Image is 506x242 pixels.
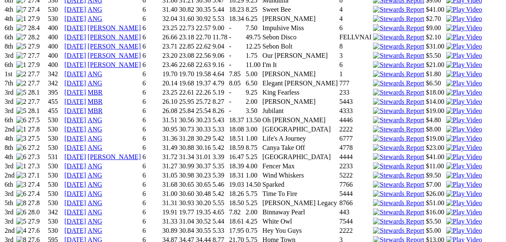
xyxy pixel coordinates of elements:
[4,88,15,97] td: 3rd
[446,43,482,50] a: View replay
[4,79,15,88] td: 7th
[142,51,161,60] td: 6
[16,107,26,115] img: 5
[262,5,338,14] td: Sweet Bee
[179,5,194,14] td: 30.82
[88,52,141,59] a: [PERSON_NAME]
[195,61,211,69] td: 22.63
[446,33,482,41] a: View replay
[64,144,86,151] a: [DATE]
[16,135,26,142] img: 3
[179,79,194,88] td: 19.68
[48,42,64,51] td: 400
[16,116,26,124] img: 6
[373,162,424,170] img: Stewards Report
[446,162,482,170] a: View replay
[162,24,178,32] td: 23.25
[446,162,482,170] img: Play Video
[88,227,102,234] a: ANG
[28,61,47,69] td: 27.9
[195,5,211,14] td: 30.35
[212,61,227,69] td: 9.16
[339,33,372,41] td: FELLVNAI
[142,42,161,51] td: 6
[245,15,261,23] td: 6.25
[426,5,445,14] td: $41.00
[64,135,86,142] a: [DATE]
[28,70,47,78] td: 27.7
[88,135,102,142] a: ANG
[4,42,15,51] td: 8th
[262,51,338,60] td: Our [PERSON_NAME]
[426,51,445,60] td: $5.50
[446,107,482,114] a: View replay
[16,43,26,50] img: 5
[229,42,245,51] td: -
[339,61,372,69] td: 6
[4,61,15,69] td: 6th
[446,209,482,216] img: Play Video
[426,79,445,88] td: $6.50
[446,24,482,32] img: Play Video
[446,135,482,142] a: View replay
[4,33,15,41] td: 6th
[446,126,482,133] img: Play Video
[179,61,194,69] td: 22.68
[4,15,15,23] td: 4th
[373,80,424,87] img: Stewards Report
[446,52,482,59] a: View replay
[64,227,86,234] a: [DATE]
[446,43,482,50] img: Play Video
[64,61,86,68] a: [DATE]
[212,24,227,32] td: 9.00
[245,33,261,41] td: 49.75
[212,33,227,41] td: 11.78
[446,144,482,152] img: Play Video
[48,79,64,88] td: 342
[339,5,372,14] td: 4
[373,43,424,50] img: Stewards Report
[426,33,445,41] td: $2.10
[245,51,261,60] td: 1.75
[16,181,26,188] img: 3
[212,88,227,97] td: 5.19
[446,70,482,77] a: View replay
[88,98,103,105] a: MBR
[179,70,194,78] td: 19.70
[373,209,424,216] img: Stewards Report
[48,33,64,41] td: 400
[48,61,64,69] td: 400
[28,5,47,14] td: 27.4
[16,98,26,106] img: 2
[373,181,424,188] img: Stewards Report
[4,24,15,32] td: 6th
[64,153,86,160] a: [DATE]
[88,70,102,77] a: ANG
[88,218,102,225] a: ANG
[16,70,26,78] img: 2
[162,33,178,41] td: 26.66
[373,24,424,32] img: Stewards Report
[446,98,482,106] img: Play Video
[16,162,26,170] img: 1
[64,43,86,50] a: [DATE]
[88,126,102,133] a: ANG
[426,61,445,69] td: $21.00
[162,15,178,23] td: 32.04
[16,15,26,23] img: 1
[16,172,26,179] img: 3
[16,144,26,152] img: 6
[48,24,64,32] td: 400
[229,51,245,60] td: -
[88,107,103,114] a: MBR
[339,15,372,23] td: 4
[373,126,424,133] img: Stewards Report
[446,153,482,160] a: View replay
[212,5,227,14] td: 5.44
[446,190,482,197] a: View replay
[16,153,26,161] img: 6
[64,89,86,96] a: [DATE]
[195,33,211,41] td: 22.70
[262,70,338,78] td: [PERSON_NAME]
[142,24,161,32] td: 6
